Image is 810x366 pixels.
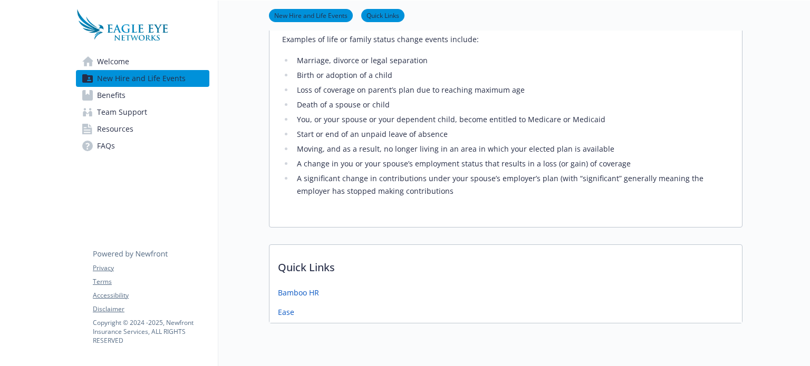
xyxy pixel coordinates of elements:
a: FAQs [76,137,209,154]
li: Death of a spouse or child [294,98,729,111]
a: Quick Links [361,10,404,20]
span: FAQs [97,137,115,154]
span: Resources [97,121,133,137]
a: Benefits [76,87,209,104]
span: New Hire and Life Events [97,70,186,87]
span: Benefits [97,87,126,104]
a: Resources [76,121,209,137]
li: A significant change in contributions under your spouse’s employer’s plan (with “significant” gen... [294,172,729,197]
a: Privacy [93,263,209,273]
a: Disclaimer [93,304,209,314]
span: Welcome [97,53,129,70]
a: Terms [93,277,209,286]
p: Copyright © 2024 - 2025 , Newfront Insurance Services, ALL RIGHTS RESERVED [93,318,209,345]
a: Ease [278,306,294,318]
a: New Hire and Life Events [269,10,353,20]
li: Marriage, divorce or legal separation [294,54,729,67]
span: Team Support [97,104,147,121]
p: Examples of life or family status change events include: [282,33,729,46]
li: A change in you or your spouse’s employment status that results in a loss (or gain) of coverage [294,157,729,170]
li: Moving, and as a result, no longer living in an area in which your elected plan is available [294,143,729,155]
a: Bamboo HR [278,287,319,298]
a: New Hire and Life Events [76,70,209,87]
li: Loss of coverage on parent’s plan due to reaching maximum age [294,84,729,96]
li: Start or end of an unpaid leave of absence [294,128,729,141]
p: Quick Links [269,245,742,284]
li: Birth or adoption of a child [294,69,729,82]
a: Welcome [76,53,209,70]
a: Accessibility [93,291,209,300]
li: You, or your spouse or your dependent child, become entitled to Medicare or Medicaid [294,113,729,126]
a: Team Support [76,104,209,121]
